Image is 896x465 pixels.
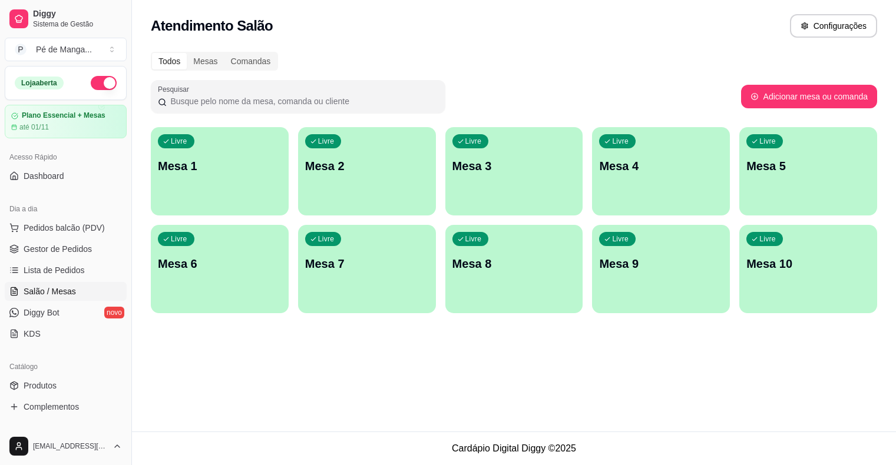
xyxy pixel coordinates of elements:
[318,137,335,146] p: Livre
[24,380,57,391] span: Produtos
[452,158,576,174] p: Mesa 3
[465,234,482,244] p: Livre
[36,44,92,55] div: Pé de Manga ...
[5,357,127,376] div: Catálogo
[305,255,429,272] p: Mesa 7
[612,137,629,146] p: Livre
[151,16,273,35] h2: Atendimento Salão
[5,105,127,138] a: Plano Essencial + Mesasaté 01/11
[19,122,49,132] article: até 01/11
[5,397,127,416] a: Complementos
[171,234,187,244] p: Livre
[465,137,482,146] p: Livre
[599,158,723,174] p: Mesa 4
[445,225,583,313] button: LivreMesa 8
[152,53,187,69] div: Todos
[132,431,896,465] footer: Cardápio Digital Diggy © 2025
[298,225,436,313] button: LivreMesa 7
[739,225,877,313] button: LivreMesa 10
[15,77,64,89] div: Loja aberta
[24,243,92,255] span: Gestor de Pedidos
[24,285,76,297] span: Salão / Mesas
[452,255,576,272] p: Mesa 8
[298,127,436,215] button: LivreMesa 2
[746,158,870,174] p: Mesa 5
[741,85,877,108] button: Adicionar mesa ou comanda
[22,111,105,120] article: Plano Essencial + Mesas
[151,127,289,215] button: LivreMesa 1
[5,240,127,258] a: Gestor de Pedidos
[739,127,877,215] button: LivreMesa 5
[167,95,438,107] input: Pesquisar
[158,158,282,174] p: Mesa 1
[5,282,127,301] a: Salão / Mesas
[592,225,730,313] button: LivreMesa 9
[187,53,224,69] div: Mesas
[445,127,583,215] button: LivreMesa 3
[790,14,877,38] button: Configurações
[5,432,127,460] button: [EMAIL_ADDRESS][DOMAIN_NAME]
[24,170,64,182] span: Dashboard
[24,328,41,340] span: KDS
[5,218,127,237] button: Pedidos balcão (PDV)
[5,167,127,185] a: Dashboard
[24,222,105,234] span: Pedidos balcão (PDV)
[5,303,127,322] a: Diggy Botnovo
[15,44,27,55] span: P
[5,148,127,167] div: Acesso Rápido
[318,234,335,244] p: Livre
[24,401,79,413] span: Complementos
[33,9,122,19] span: Diggy
[158,84,193,94] label: Pesquisar
[5,376,127,395] a: Produtos
[33,441,108,451] span: [EMAIL_ADDRESS][DOMAIN_NAME]
[5,261,127,280] a: Lista de Pedidos
[5,5,127,33] a: DiggySistema de Gestão
[612,234,629,244] p: Livre
[592,127,730,215] button: LivreMesa 4
[24,264,85,276] span: Lista de Pedidos
[746,255,870,272] p: Mesa 10
[33,19,122,29] span: Sistema de Gestão
[91,76,117,90] button: Alterar Status
[759,234,776,244] p: Livre
[599,255,723,272] p: Mesa 9
[759,137,776,146] p: Livre
[224,53,277,69] div: Comandas
[5,200,127,218] div: Dia a dia
[5,38,127,61] button: Select a team
[151,225,289,313] button: LivreMesa 6
[305,158,429,174] p: Mesa 2
[24,307,59,318] span: Diggy Bot
[158,255,282,272] p: Mesa 6
[171,137,187,146] p: Livre
[5,324,127,343] a: KDS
